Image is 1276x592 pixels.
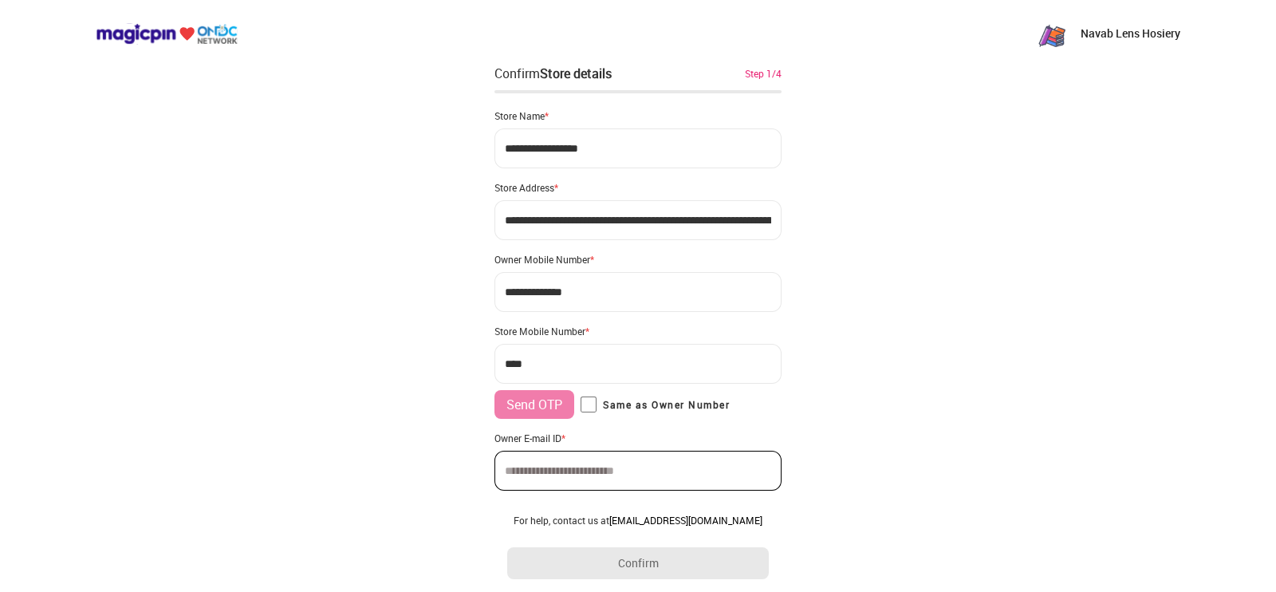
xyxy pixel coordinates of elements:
[494,253,782,266] div: Owner Mobile Number
[494,181,782,194] div: Store Address
[494,109,782,122] div: Store Name
[1036,18,1068,49] img: zN8eeJ7_1yFC7u6ROh_yaNnuSMByXp4ytvKet0ObAKR-3G77a2RQhNqTzPi8_o_OMQ7Yu_PgX43RpeKyGayj_rdr-Pw
[96,23,238,45] img: ondc-logo-new-small.8a59708e.svg
[1081,26,1180,41] p: Navab Lens Hosiery
[609,514,762,527] a: [EMAIL_ADDRESS][DOMAIN_NAME]
[494,390,574,419] button: Send OTP
[581,397,730,412] label: Same as Owner Number
[581,397,597,412] input: Same as Owner Number
[494,432,782,444] div: Owner E-mail ID
[494,325,782,337] div: Store Mobile Number
[494,64,612,83] div: Confirm
[507,514,769,527] div: For help, contact us at
[507,547,769,579] button: Confirm
[745,66,782,81] div: Step 1/4
[540,65,612,82] div: Store details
